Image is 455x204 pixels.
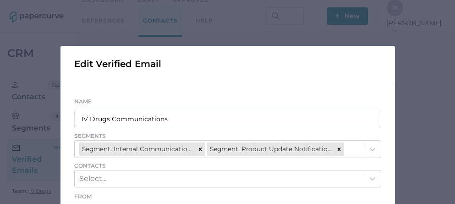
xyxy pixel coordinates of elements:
[74,98,92,105] span: Name
[74,162,381,170] span: Contacts
[79,142,195,155] div: Segment: Internal Communications
[207,142,334,155] div: Segment: Product Update Notifications
[79,174,106,184] div: Select...
[74,110,381,128] input: Name
[74,132,381,140] span: Segments
[60,46,395,82] div: Edit Verified Email
[74,193,92,200] span: From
